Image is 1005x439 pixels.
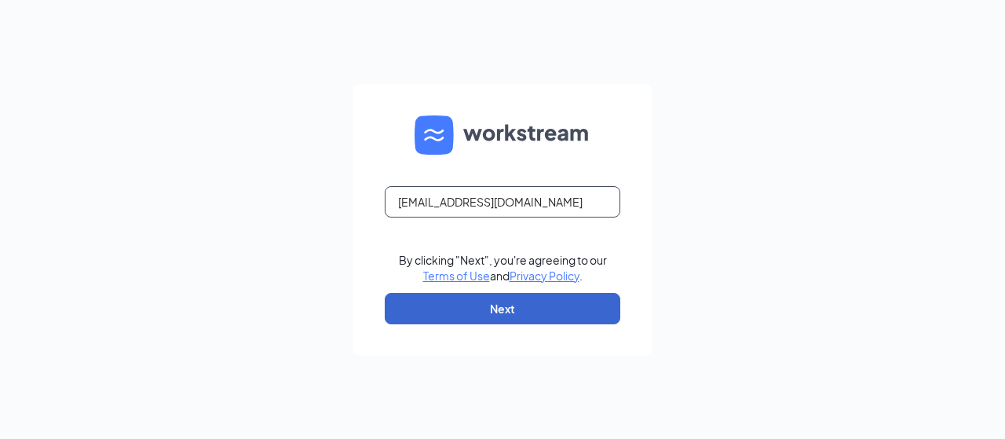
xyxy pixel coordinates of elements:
a: Terms of Use [423,269,490,283]
a: Privacy Policy [510,269,579,283]
button: Next [385,293,620,324]
input: Email [385,186,620,218]
img: WS logo and Workstream text [415,115,590,155]
div: By clicking "Next", you're agreeing to our and . [399,252,607,284]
